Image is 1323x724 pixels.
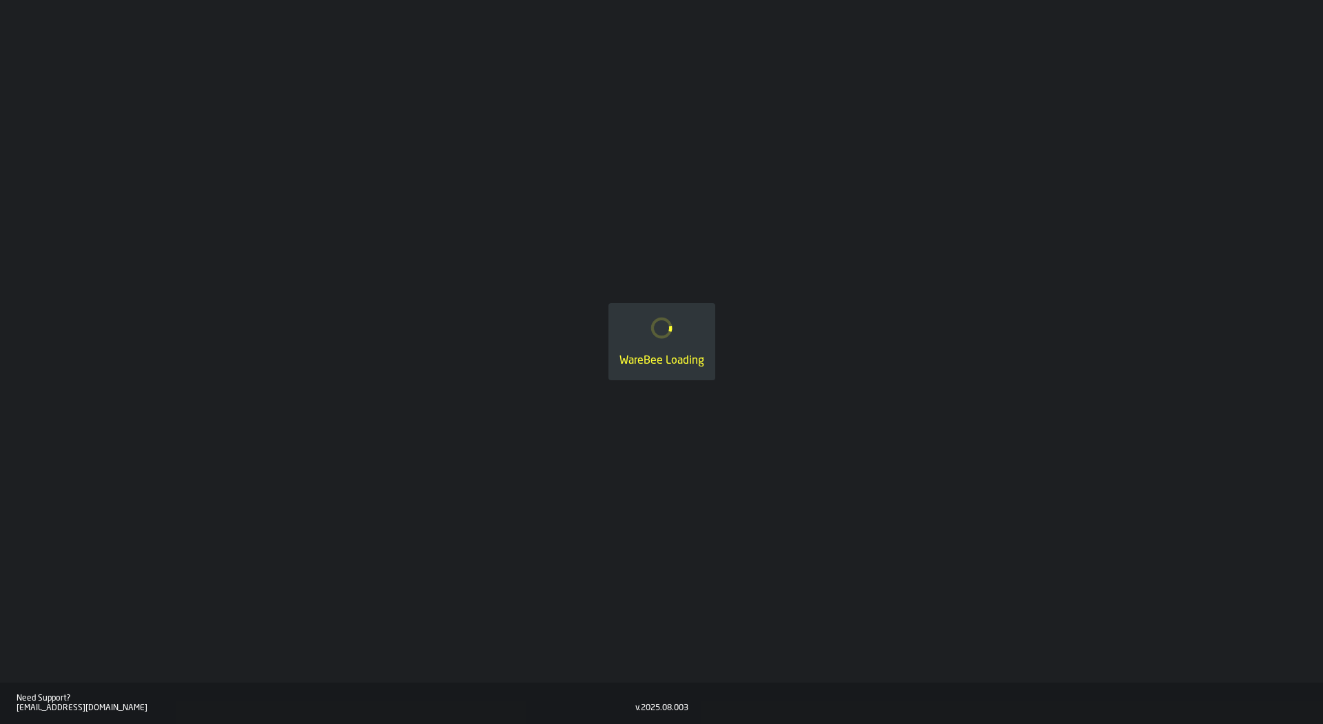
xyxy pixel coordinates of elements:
[635,703,641,713] div: v.
[17,703,635,713] div: [EMAIL_ADDRESS][DOMAIN_NAME]
[17,694,635,703] div: Need Support?
[17,694,635,713] a: Need Support?[EMAIL_ADDRESS][DOMAIN_NAME]
[641,703,688,713] div: 2025.08.003
[619,353,704,369] div: WareBee Loading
